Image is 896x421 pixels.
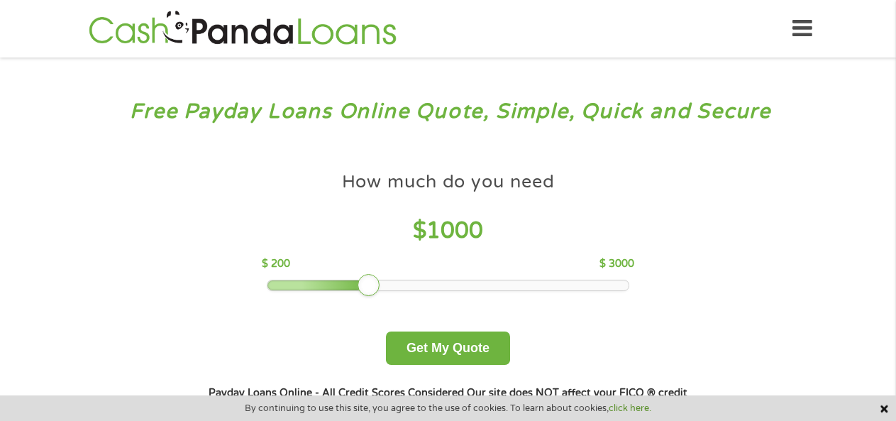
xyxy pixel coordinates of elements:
[281,387,687,416] strong: Our site does NOT affect your FICO ® credit score*
[426,217,483,244] span: 1000
[342,170,555,194] h4: How much do you need
[209,387,464,399] strong: Payday Loans Online - All Credit Scores Considered
[599,256,634,272] p: $ 3000
[262,217,634,246] h4: $
[84,9,401,49] img: GetLoanNow Logo
[609,403,651,414] a: click here.
[262,256,290,272] p: $ 200
[41,99,856,125] h3: Free Payday Loans Online Quote, Simple, Quick and Secure
[245,403,651,413] span: By continuing to use this site, you agree to the use of cookies. To learn about cookies,
[386,332,510,365] button: Get My Quote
